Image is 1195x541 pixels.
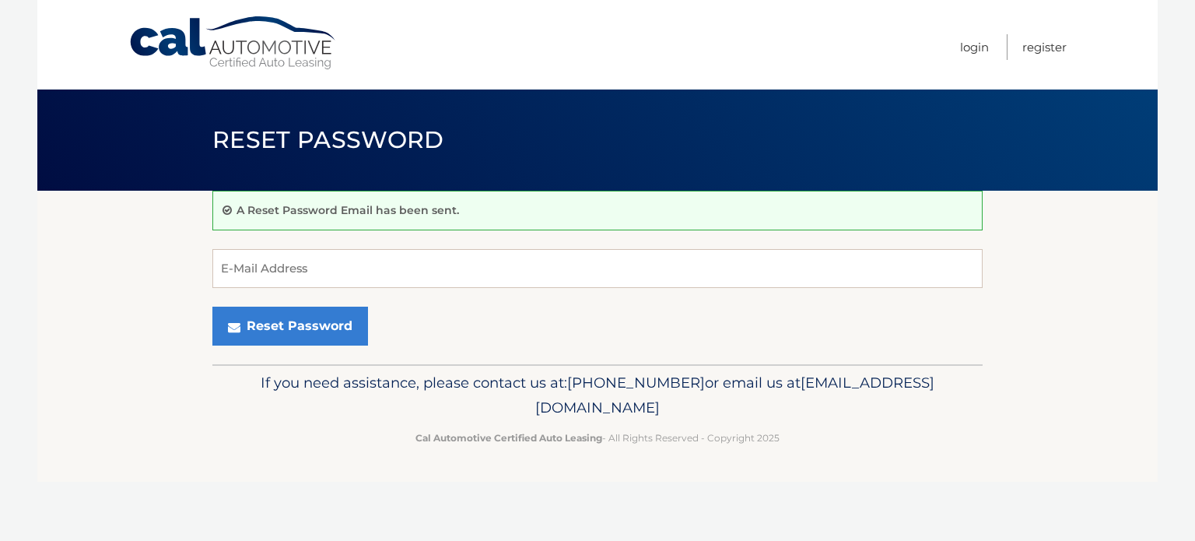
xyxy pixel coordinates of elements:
strong: Cal Automotive Certified Auto Leasing [415,432,602,444]
button: Reset Password [212,307,368,346]
span: Reset Password [212,125,443,154]
input: E-Mail Address [212,249,983,288]
p: A Reset Password Email has been sent. [237,203,459,217]
p: If you need assistance, please contact us at: or email us at [223,371,972,420]
a: Login [960,34,989,60]
span: [EMAIL_ADDRESS][DOMAIN_NAME] [535,374,934,416]
span: [PHONE_NUMBER] [567,374,705,392]
p: - All Rights Reserved - Copyright 2025 [223,430,972,446]
a: Register [1022,34,1067,60]
a: Cal Automotive [128,16,338,71]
